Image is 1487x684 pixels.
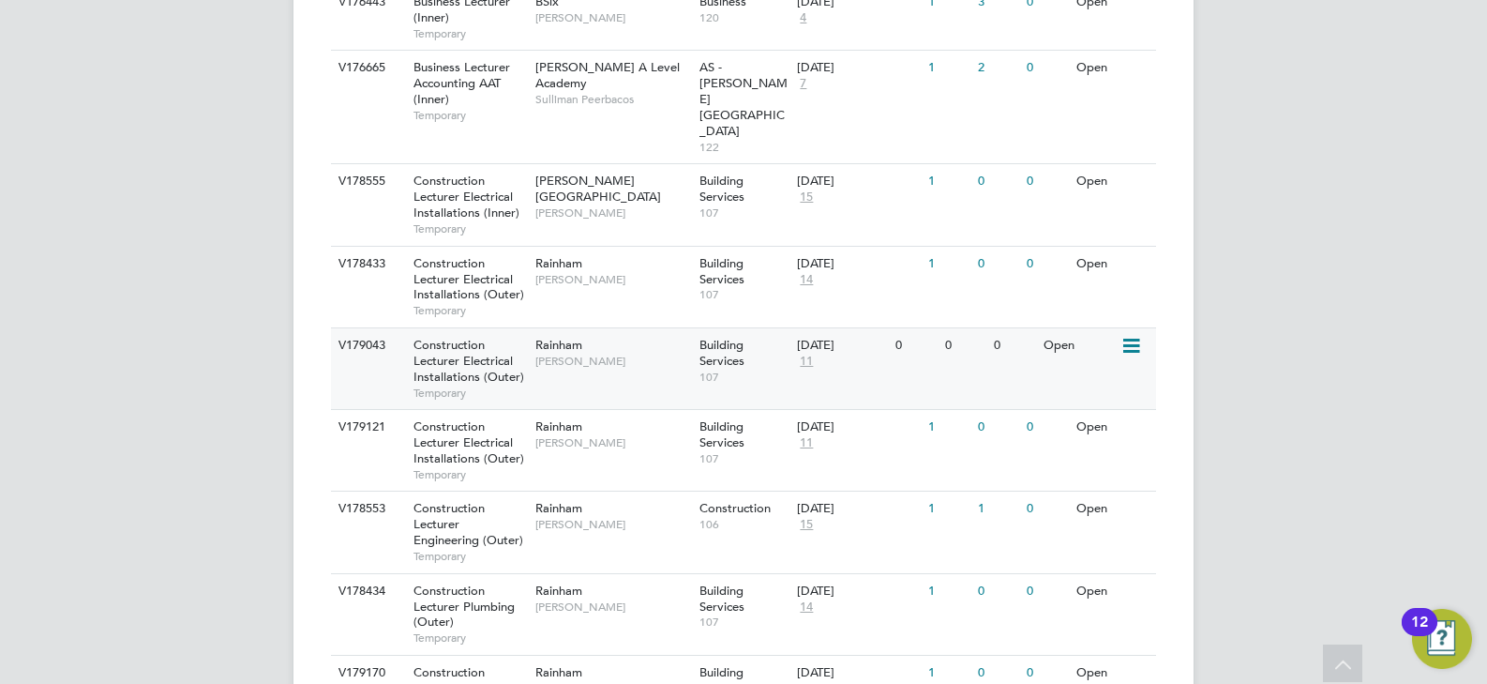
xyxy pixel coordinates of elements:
[1072,574,1153,609] div: Open
[797,174,919,190] div: [DATE]
[797,76,809,92] span: 7
[924,410,972,445] div: 1
[1072,51,1153,85] div: Open
[699,287,789,302] span: 107
[891,328,939,363] div: 0
[699,615,789,630] span: 107
[973,247,1022,281] div: 0
[940,328,989,363] div: 0
[1072,410,1153,445] div: Open
[699,500,771,516] span: Construction
[924,247,972,281] div: 1
[699,337,744,369] span: Building Services
[334,574,399,609] div: V178434
[413,467,526,482] span: Temporary
[535,92,690,107] span: Sulliman Peerbacos
[1072,492,1153,526] div: Open
[1022,410,1071,445] div: 0
[699,10,789,25] span: 120
[699,451,789,466] span: 107
[413,26,526,41] span: Temporary
[699,205,789,220] span: 107
[1022,164,1071,199] div: 0
[924,492,972,526] div: 1
[1072,247,1153,281] div: Open
[973,492,1022,526] div: 1
[699,418,744,450] span: Building Services
[334,164,399,199] div: V178555
[797,10,809,26] span: 4
[797,190,816,205] span: 15
[535,517,690,532] span: [PERSON_NAME]
[699,517,789,532] span: 106
[334,247,399,281] div: V178433
[535,500,582,516] span: Rainham
[535,354,690,369] span: [PERSON_NAME]
[413,108,526,123] span: Temporary
[699,173,744,205] span: Building Services
[1412,609,1472,669] button: Open Resource Center, 12 new notifications
[535,583,582,599] span: Rainham
[334,492,399,526] div: V178553
[797,600,816,616] span: 14
[535,272,690,287] span: [PERSON_NAME]
[413,221,526,236] span: Temporary
[334,410,399,445] div: V179121
[797,517,816,533] span: 15
[535,59,680,91] span: [PERSON_NAME] A Level Academy
[1039,328,1120,363] div: Open
[535,600,690,615] span: [PERSON_NAME]
[1411,622,1428,646] div: 12
[924,51,972,85] div: 1
[797,60,919,76] div: [DATE]
[973,410,1022,445] div: 0
[797,501,919,517] div: [DATE]
[535,10,690,25] span: [PERSON_NAME]
[413,500,523,548] span: Construction Lecturer Engineering (Outer)
[535,205,690,220] span: [PERSON_NAME]
[413,386,526,401] span: Temporary
[973,574,1022,609] div: 0
[535,664,582,680] span: Rainham
[413,418,524,466] span: Construction Lecturer Electrical Installations (Outer)
[535,435,690,450] span: [PERSON_NAME]
[699,583,744,615] span: Building Services
[699,255,744,287] span: Building Services
[413,173,519,220] span: Construction Lecturer Electrical Installations (Inner)
[699,59,788,139] span: AS - [PERSON_NAME][GEOGRAPHIC_DATA]
[535,173,661,205] span: [PERSON_NAME][GEOGRAPHIC_DATA]
[797,435,816,451] span: 11
[535,255,582,271] span: Rainham
[535,337,582,353] span: Rainham
[1022,492,1071,526] div: 0
[413,583,515,631] span: Construction Lecturer Plumbing (Outer)
[413,631,526,646] span: Temporary
[413,255,524,303] span: Construction Lecturer Electrical Installations (Outer)
[699,370,789,385] span: 107
[797,354,816,370] span: 11
[924,164,972,199] div: 1
[797,338,886,354] div: [DATE]
[797,665,919,681] div: [DATE]
[413,59,510,107] span: Business Lecturer Accounting AAT (Inner)
[413,337,524,385] span: Construction Lecturer Electrical Installations (Outer)
[1022,574,1071,609] div: 0
[797,419,919,435] div: [DATE]
[1022,247,1071,281] div: 0
[413,303,526,318] span: Temporary
[797,272,816,288] span: 14
[973,51,1022,85] div: 2
[334,51,399,85] div: V176665
[699,140,789,155] span: 122
[797,584,919,600] div: [DATE]
[535,418,582,434] span: Rainham
[797,256,919,272] div: [DATE]
[989,328,1038,363] div: 0
[413,549,526,564] span: Temporary
[1022,51,1071,85] div: 0
[924,574,972,609] div: 1
[1072,164,1153,199] div: Open
[334,328,399,363] div: V179043
[973,164,1022,199] div: 0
